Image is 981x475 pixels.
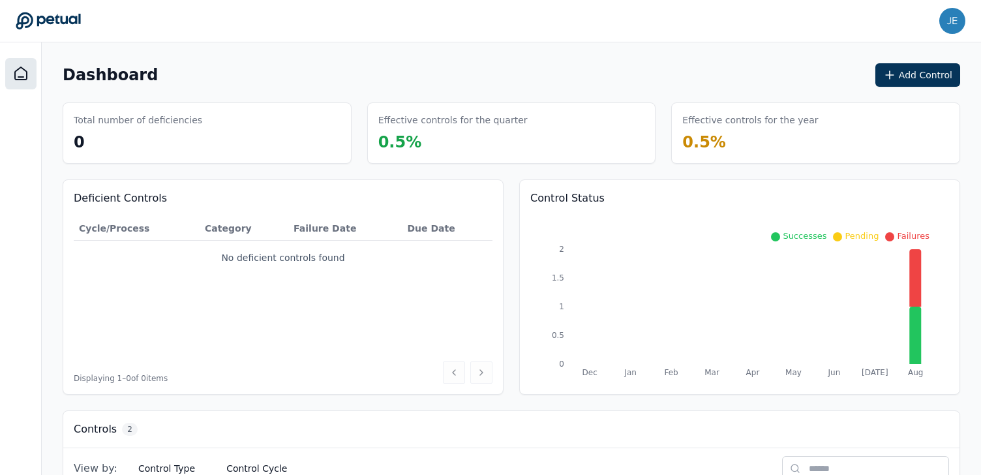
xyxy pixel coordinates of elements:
[122,423,138,436] span: 2
[785,368,802,377] tspan: May
[378,133,422,151] span: 0.5 %
[828,368,841,377] tspan: Jun
[74,421,117,437] h3: Controls
[746,368,760,377] tspan: Apr
[74,191,492,206] h3: Deficient Controls
[378,114,528,127] h3: Effective controls for the quarter
[704,368,719,377] tspan: Mar
[862,368,888,377] tspan: [DATE]
[559,360,564,369] tspan: 0
[582,368,597,377] tspan: Dec
[530,191,949,206] h3: Control Status
[74,373,168,384] span: Displaying 1– 0 of 0 items
[74,114,202,127] h3: Total number of deficiencies
[664,368,678,377] tspan: Feb
[402,217,492,241] th: Due Date
[559,245,564,254] tspan: 2
[897,231,929,241] span: Failures
[783,231,826,241] span: Successes
[16,12,81,30] a: Go to Dashboard
[63,65,158,85] h1: Dashboard
[5,58,37,89] a: Dashboard
[908,368,923,377] tspan: Aug
[939,8,965,34] img: jenna.wei@reddit.com
[288,217,402,241] th: Failure Date
[682,133,726,151] span: 0.5 %
[552,331,564,340] tspan: 0.5
[200,217,288,241] th: Category
[682,114,818,127] h3: Effective controls for the year
[74,133,85,151] span: 0
[74,241,492,275] td: No deficient controls found
[624,368,637,377] tspan: Jan
[845,231,879,241] span: Pending
[74,217,200,241] th: Cycle/Process
[875,63,960,87] button: Add Control
[559,302,564,311] tspan: 1
[552,273,564,283] tspan: 1.5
